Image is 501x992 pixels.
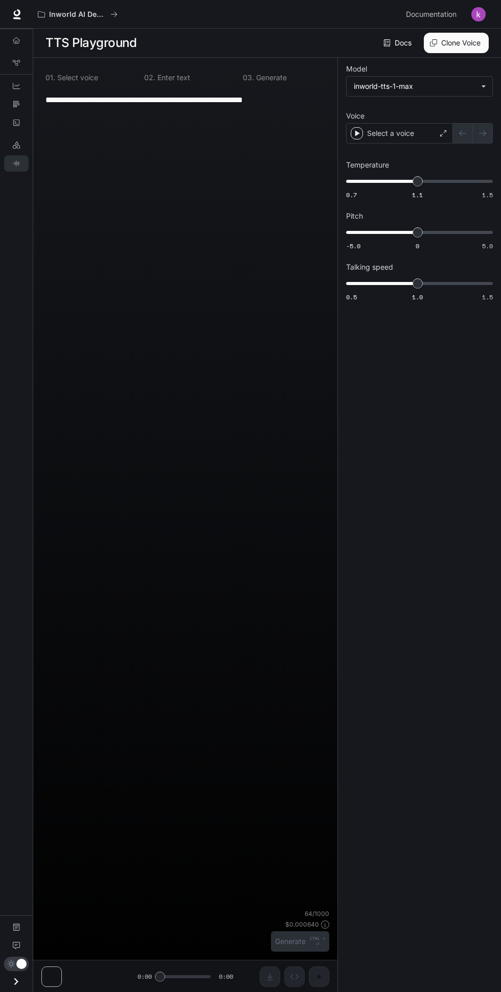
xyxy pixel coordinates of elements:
[412,293,423,301] span: 1.0
[482,191,493,199] span: 1.5
[55,74,98,81] p: Select voice
[406,8,457,21] span: Documentation
[5,971,28,992] button: Open drawer
[482,293,493,301] span: 1.5
[416,242,419,250] span: 0
[346,242,360,250] span: -5.0
[155,74,190,81] p: Enter text
[243,74,254,81] p: 0 3 .
[4,32,29,49] a: Overview
[4,114,29,131] a: Logs
[4,55,29,71] a: Graph Registry
[4,78,29,94] a: Dashboards
[346,112,365,120] p: Voice
[49,10,106,19] p: Inworld AI Demos
[4,96,29,112] a: Traces
[4,937,29,954] a: Feedback
[4,155,29,172] a: TTS Playground
[424,33,489,53] button: Clone Voice
[367,128,414,138] p: Select a voice
[144,74,155,81] p: 0 2 .
[285,920,319,929] p: $ 0.000640
[45,74,55,81] p: 0 1 .
[346,161,389,169] p: Temperature
[402,4,464,25] a: Documentation
[305,909,329,918] p: 64 / 1000
[354,81,476,91] div: inworld-tts-1-max
[346,293,357,301] span: 0.5
[412,191,423,199] span: 1.1
[254,74,287,81] p: Generate
[346,264,393,271] p: Talking speed
[346,65,367,73] p: Model
[347,77,492,96] div: inworld-tts-1-max
[346,212,363,220] p: Pitch
[471,7,486,21] img: User avatar
[45,33,136,53] h1: TTS Playground
[482,242,493,250] span: 5.0
[346,191,357,199] span: 0.7
[381,33,416,53] a: Docs
[16,958,27,969] span: Dark mode toggle
[33,4,122,25] button: All workspaces
[4,919,29,935] a: Documentation
[4,137,29,153] a: LLM Playground
[468,4,489,25] button: User avatar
